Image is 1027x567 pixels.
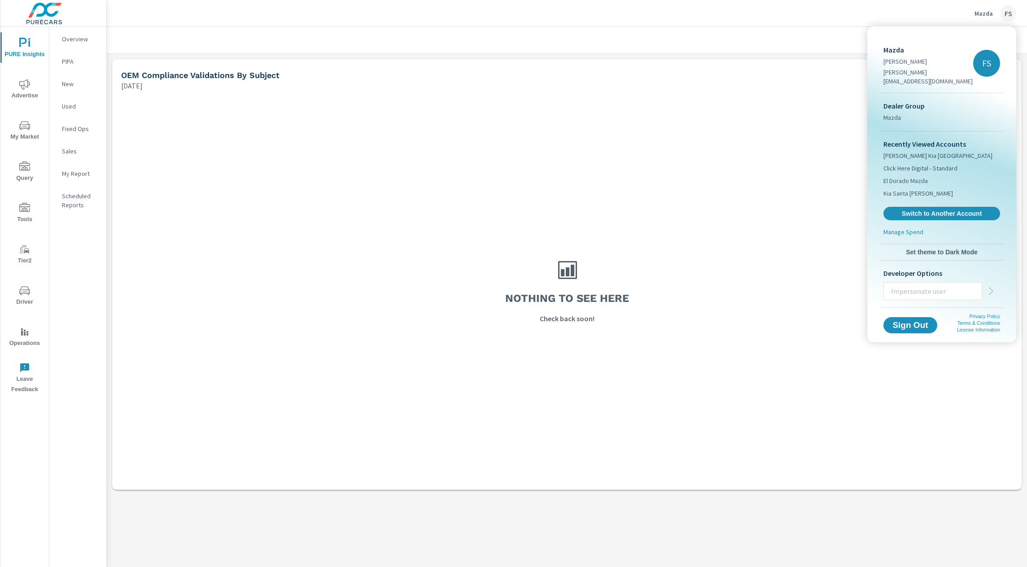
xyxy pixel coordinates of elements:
[957,327,1000,332] a: License Information
[883,176,928,185] span: El Dorado Mazda
[973,50,1000,77] div: FS
[883,227,923,236] p: Manage Spend
[880,244,1004,260] button: Set theme to Dark Mode
[883,248,1000,256] span: Set theme to Dark Mode
[884,279,982,303] input: Impersonate user
[883,68,973,86] p: [PERSON_NAME][EMAIL_ADDRESS][DOMAIN_NAME]
[883,268,1000,279] p: Developer Options
[891,321,930,329] span: Sign Out
[883,151,992,160] span: [PERSON_NAME] Kia [GEOGRAPHIC_DATA]
[883,189,953,198] span: Kia Santa [PERSON_NAME]
[888,209,995,218] span: Switch to Another Account
[883,100,1000,111] p: Dealer Group
[970,314,1000,319] a: Privacy Policy
[883,207,1000,220] a: Switch to Another Account
[880,227,1004,240] a: Manage Spend
[957,320,1000,326] a: Terms & Conditions
[883,317,937,333] button: Sign Out
[883,57,973,66] p: [PERSON_NAME]
[883,113,901,122] span: Mazda
[883,139,1000,149] p: Recently Viewed Accounts
[883,44,973,55] p: Mazda
[883,164,957,173] span: Click Here Digital - Standard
